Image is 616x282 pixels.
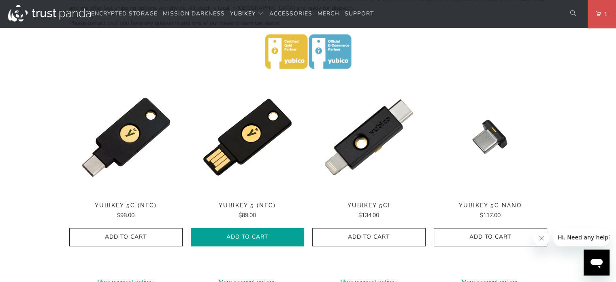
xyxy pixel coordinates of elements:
span: Add to Cart [199,234,296,241]
nav: Translation missing: en.navigation.header.main_nav [91,4,374,24]
span: YubiKey 5Ci [312,202,426,209]
span: Add to Cart [321,234,417,241]
summary: YubiKey [230,4,264,24]
a: YubiKey 5C Nano $117.00 [434,202,547,220]
span: $134.00 [358,211,379,219]
img: YubiKey 5C Nano - Trust Panda [434,80,547,194]
img: YubiKey 5Ci - Trust Panda [312,80,426,194]
button: Add to Cart [69,228,183,246]
span: YubiKey 5C (NFC) [69,202,183,209]
a: Mission Darkness [163,4,225,24]
span: Encrypted Storage [91,10,158,17]
span: Add to Cart [78,234,174,241]
button: Add to Cart [434,228,547,246]
a: YubiKey 5 (NFC) - Trust Panda YubiKey 5 (NFC) - Trust Panda [191,80,304,194]
span: $98.00 [117,211,134,219]
span: $117.00 [480,211,501,219]
a: YubiKey 5Ci - Trust Panda YubiKey 5Ci - Trust Panda [312,80,426,194]
a: YubiKey 5C (NFC) - Trust Panda YubiKey 5C (NFC) - Trust Panda [69,80,183,194]
a: Accessories [269,4,312,24]
span: YubiKey [230,10,256,17]
span: Mission Darkness [163,10,225,17]
span: $89.00 [239,211,256,219]
iframe: Close message [533,230,550,246]
img: YubiKey 5C (NFC) - Trust Panda [69,80,183,194]
iframe: Message from company [553,228,610,246]
a: Support [345,4,374,24]
img: Trust Panda Australia [8,5,91,22]
a: YubiKey 5Ci $134.00 [312,202,426,220]
a: Merch [318,4,339,24]
span: Hi. Need any help? [5,6,58,12]
span: YubiKey 5C Nano [434,202,547,209]
button: Add to Cart [191,228,304,246]
span: Support [345,10,374,17]
span: Accessories [269,10,312,17]
button: Add to Cart [312,228,426,246]
a: YubiKey 5C Nano - Trust Panda YubiKey 5C Nano - Trust Panda [434,80,547,194]
span: Merch [318,10,339,17]
img: YubiKey 5 (NFC) - Trust Panda [191,80,304,194]
iframe: Button to launch messaging window [584,250,610,276]
span: 1 [601,9,607,18]
a: YubiKey 5C (NFC) $98.00 [69,202,183,220]
span: YubiKey 5 (NFC) [191,202,304,209]
span: Add to Cart [442,234,539,241]
a: Encrypted Storage [91,4,158,24]
a: YubiKey 5 (NFC) $89.00 [191,202,304,220]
